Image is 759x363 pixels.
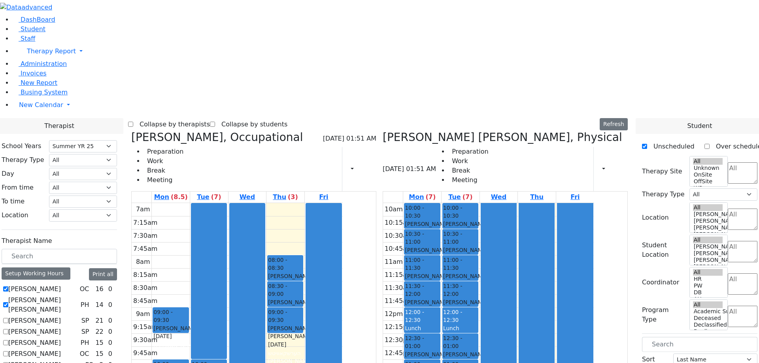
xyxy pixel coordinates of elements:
div: [PERSON_NAME] [268,332,302,348]
label: Therapy Type [2,155,44,165]
div: [PERSON_NAME] [153,341,188,349]
label: [PERSON_NAME] [8,327,61,337]
a: August 22, 2025 [569,192,581,203]
label: Collapse by students [215,118,287,131]
textarea: Search [728,209,757,230]
span: 09:00 - 09:30 [153,308,188,324]
span: New Report [21,79,57,87]
span: Staff [21,35,35,42]
label: From time [2,183,34,192]
label: Therapy Type [642,190,685,199]
span: Therapy Report [27,47,76,55]
a: August 19, 2025 [447,192,474,203]
textarea: Search [728,241,757,262]
li: Break [449,166,488,175]
div: [PERSON_NAME] [405,272,439,288]
a: August 21, 2025 [529,192,545,203]
div: [PERSON_NAME] [268,298,302,314]
div: 0 [107,300,114,310]
div: 8:30am [132,283,159,293]
div: 21 [94,316,105,325]
div: Delete [623,163,628,175]
div: Report [609,162,613,176]
a: August 21, 2025 [271,192,299,203]
label: [PERSON_NAME] [8,284,61,294]
span: Student [687,121,712,131]
label: To time [2,197,25,206]
span: 08:30 - 09:00 [268,282,302,298]
option: Unknown [693,165,723,171]
span: - [DATE] [268,333,315,347]
div: [PERSON_NAME] [405,220,439,236]
div: 9:15am [132,322,159,332]
div: 10am [383,205,404,214]
option: [PERSON_NAME] 3 [693,257,723,263]
a: Therapy Report [13,43,759,59]
li: Meeting [449,175,488,185]
li: Work [144,156,183,166]
div: 11:45am [383,296,415,306]
div: 11am [383,257,404,267]
span: 10:30 - 11:00 [443,230,478,246]
label: School Years [2,141,41,151]
span: 11:30 - 12:00 [405,282,439,298]
li: Preparation [144,147,183,156]
span: Student [21,25,45,33]
label: Location [642,213,669,222]
div: 15 [94,338,105,348]
a: August 20, 2025 [489,192,508,203]
label: [PERSON_NAME] [8,349,61,359]
option: [PERSON_NAME] 4 [693,218,723,224]
div: 7:15am [132,218,159,228]
div: 11:15am [383,270,415,280]
div: Setup Working Hours [2,267,70,280]
option: Academic Support [693,308,723,315]
a: August 18, 2025 [407,192,437,203]
option: AH [693,296,723,303]
option: DB [693,289,723,296]
div: PH [77,300,93,310]
option: OffSite [693,178,723,185]
textarea: Search [728,273,757,295]
span: [PERSON_NAME] [268,324,313,332]
label: (3) [288,192,298,202]
span: Therapist [44,121,74,131]
div: 8:45am [132,296,159,306]
div: 8:15am [132,270,159,280]
div: [PERSON_NAME] [405,246,439,262]
span: DashBoard [21,16,55,23]
option: [PERSON_NAME] 5 [693,243,723,250]
div: 12:30pm [383,335,415,345]
div: 0 [107,316,114,325]
span: Busing System [21,88,68,96]
span: 12:00 - 12:30 [443,309,462,323]
div: Setup [364,162,368,176]
button: Refresh [600,118,628,130]
div: PH [77,338,93,348]
label: (7) [211,192,221,202]
option: All [693,301,723,308]
li: Meeting [144,175,183,185]
span: 12:00 - 12:30 [405,309,424,323]
div: 9am [134,309,152,319]
label: Collapse by therapists [133,118,210,131]
a: August 19, 2025 [195,192,223,203]
div: OC [77,284,93,294]
div: 12:15pm [383,322,415,332]
div: Delete [372,163,376,175]
div: SP [78,316,93,325]
option: HR [693,276,723,282]
div: [PERSON_NAME] [443,220,478,236]
label: Unscheduled [647,140,695,153]
div: Report [357,162,361,176]
div: 10:30am [383,231,415,241]
a: August 22, 2025 [317,192,330,203]
a: August 20, 2025 [238,192,257,203]
option: Deceased [693,315,723,322]
div: [PERSON_NAME] [443,272,478,288]
span: Administration [21,60,67,68]
label: [PERSON_NAME] [PERSON_NAME] [8,295,77,314]
label: Therapist Name [2,236,52,246]
div: 7:30am [132,231,159,241]
li: Work [449,156,488,166]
